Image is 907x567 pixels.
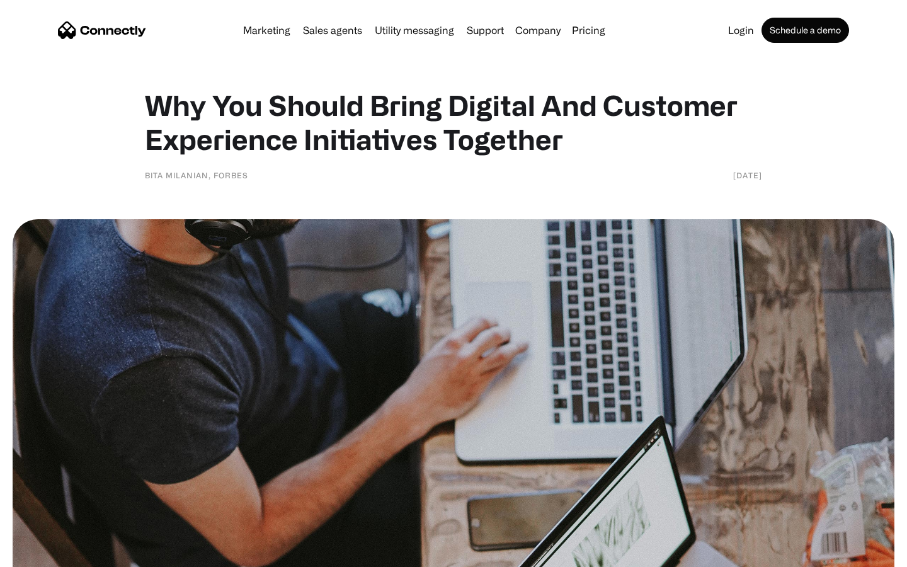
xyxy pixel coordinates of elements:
[145,169,248,181] div: Bita Milanian, Forbes
[462,25,509,35] a: Support
[733,169,762,181] div: [DATE]
[370,25,459,35] a: Utility messaging
[25,545,76,563] ul: Language list
[567,25,610,35] a: Pricing
[145,88,762,156] h1: Why You Should Bring Digital And Customer Experience Initiatives Together
[238,25,295,35] a: Marketing
[13,545,76,563] aside: Language selected: English
[723,25,759,35] a: Login
[762,18,849,43] a: Schedule a demo
[298,25,367,35] a: Sales agents
[515,21,561,39] div: Company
